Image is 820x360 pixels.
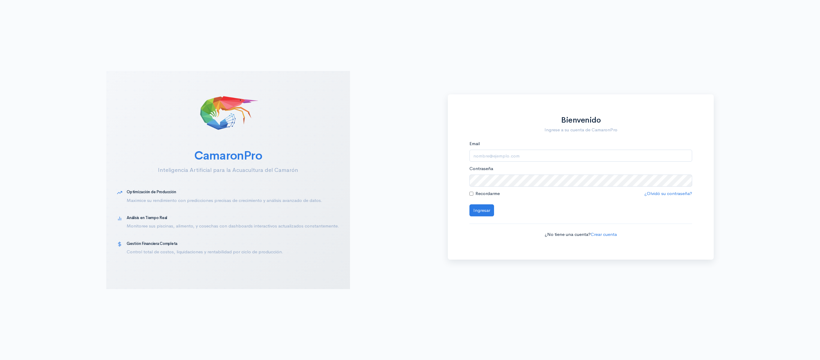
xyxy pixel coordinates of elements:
h2: CamaronPro [117,149,339,162]
p: Ingrese a su cuenta de CamaronPro [469,127,692,133]
h5: Optimización de Producción [127,190,339,194]
p: Control total de costos, liquidaciones y rentabilidad por ciclo de producción. [127,249,339,255]
h1: Bienvenido [469,116,692,125]
input: nombre@ejemplo.com [469,150,692,162]
label: Contraseña [469,165,493,172]
h5: Gestión Financiera Completa [127,242,339,246]
h5: Análisis en Tiempo Real [127,216,339,220]
p: Inteligencia Artificial para la Acuacultura del Camarón [117,166,339,174]
a: ¿Olvidó su contraseña? [644,191,692,196]
p: ¿No tiene una cuenta? [469,231,692,238]
a: Crear cuenta [591,231,617,237]
img: CamaronPro Logo [198,82,258,142]
label: Recordarme [475,190,500,197]
button: Ingresar [469,204,494,217]
label: Email [469,140,480,147]
p: Maximice su rendimiento con predicciones precisas de crecimiento y análisis avanzado de datos. [127,197,339,204]
p: Monitoree sus piscinas, alimento, y cosechas con dashboards interactivos actualizados constanteme... [127,223,339,230]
